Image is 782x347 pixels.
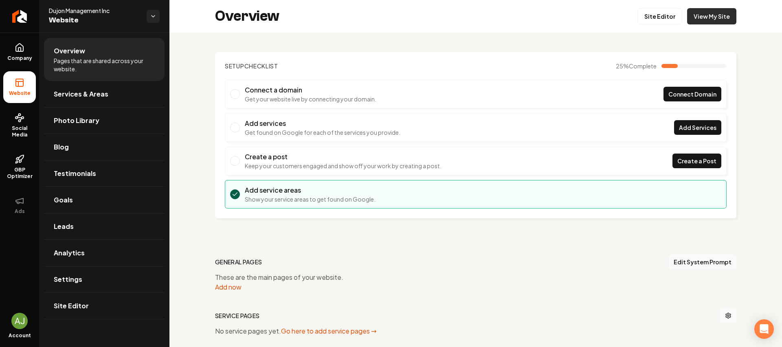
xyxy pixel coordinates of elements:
span: Photo Library [54,116,99,125]
button: Ads [3,189,36,221]
span: Account [9,332,31,339]
span: Add Services [679,123,716,132]
p: Get found on Google for each of the services you provide. [245,128,400,136]
a: Go here to add service pages → [281,327,376,335]
h3: Create a post [245,152,442,162]
img: AJ Nimeh [11,313,28,329]
div: No service pages yet. [215,326,736,336]
a: Site Editor [637,8,682,24]
a: Testimonials [44,160,165,187]
a: Goals [44,187,165,213]
a: Site Editor [44,293,165,319]
span: Pages that are shared across your website. [54,57,155,73]
p: Show your service areas to get found on Google. [245,195,376,203]
span: Ads [11,208,28,215]
a: Photo Library [44,108,165,134]
img: Rebolt Logo [12,10,27,23]
span: Social Media [3,125,36,138]
a: View My Site [687,8,736,24]
span: Leads [54,222,74,231]
span: Connect Domain [668,90,716,99]
a: Create a Post [672,154,721,168]
span: GBP Optimizer [3,167,36,180]
span: Testimonials [54,169,96,178]
span: Create a Post [677,157,716,165]
h2: Service Pages [215,312,260,320]
div: These are the main pages of your website. [215,272,736,292]
div: Open Intercom Messenger [754,319,774,339]
button: Edit System Prompt [669,255,736,269]
a: Company [3,36,36,68]
span: Site Editor [54,301,89,311]
span: Goals [54,195,73,205]
span: Analytics [54,248,85,258]
h3: Connect a domain [245,85,376,95]
span: Complete [629,62,657,70]
h2: Overview [215,8,279,24]
h3: Add service areas [245,185,376,195]
span: Overview [54,46,85,56]
span: Website [49,15,140,26]
h2: general pages [215,258,262,266]
div: Add now [215,282,736,292]
h2: Checklist [225,62,278,70]
span: Company [4,55,35,61]
span: 25 % [616,62,657,70]
h3: Add services [245,119,400,128]
span: Services & Areas [54,89,108,99]
span: Website [6,90,34,97]
a: Settings [44,266,165,292]
a: Add Services [674,120,721,135]
a: Social Media [3,106,36,145]
span: Blog [54,142,69,152]
a: Analytics [44,240,165,266]
span: Settings [54,275,82,284]
a: Blog [44,134,165,160]
a: Services & Areas [44,81,165,107]
p: Get your website live by connecting your domain. [245,95,376,103]
p: Keep your customers engaged and show off your work by creating a post. [245,162,442,170]
span: Setup [225,62,244,70]
a: GBP Optimizer [3,148,36,186]
span: Dujon Management Inc [49,7,140,15]
a: Leads [44,213,165,239]
a: Connect Domain [663,87,721,101]
button: Open user button [11,313,28,329]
